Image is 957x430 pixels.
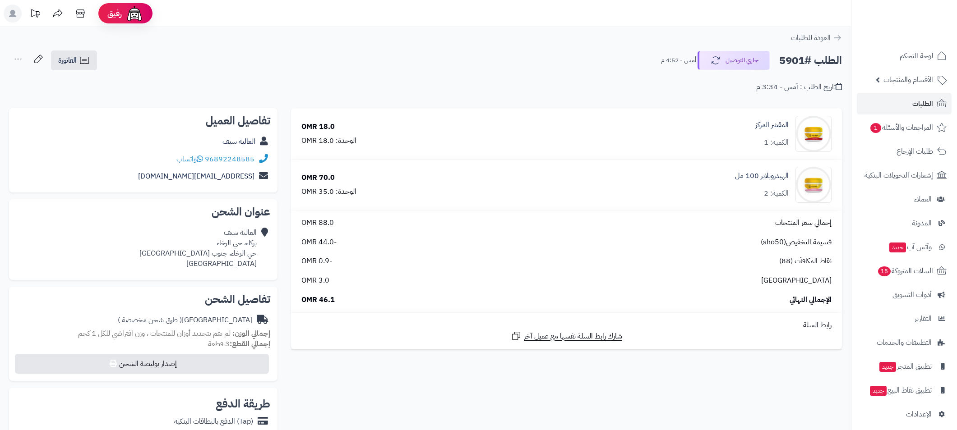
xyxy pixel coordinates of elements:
[15,354,269,374] button: إصدار بوليصة الشحن
[138,171,254,182] a: [EMAIL_ADDRESS][DOMAIN_NAME]
[764,188,789,199] div: الكمية: 2
[915,312,932,325] span: التقارير
[295,320,838,330] div: رابط السلة
[16,294,270,305] h2: تفاصيل الشحن
[232,328,270,339] strong: إجمالي الوزن:
[888,241,932,253] span: وآتس آب
[912,97,933,110] span: الطلبات
[78,328,231,339] span: لم تقم بتحديد أوزان للمنتجات ، وزن افتراضي للكل 1 كجم
[775,218,832,228] span: إجمالي سعر المنتجات
[857,260,952,282] a: السلات المتروكة15
[790,295,832,305] span: الإجمالي النهائي
[125,5,143,23] img: ai-face.png
[301,187,356,197] div: الوحدة: 35.0 OMR
[791,32,831,43] span: العودة للطلبات
[139,228,257,269] div: الغالية سيف بركاء، حي الرخاء حي الرخاء، جنوب [GEOGRAPHIC_DATA] [GEOGRAPHIC_DATA]
[761,237,832,247] span: قسيمة التخفيض(sho50)
[892,288,932,301] span: أدوات التسويق
[230,339,270,349] strong: إجمالي القطع:
[301,256,332,266] span: -0.9 OMR
[791,32,842,43] a: العودة للطلبات
[524,331,622,342] span: شارك رابط السلة نفسها مع عميل آخر
[857,188,952,210] a: العملاء
[897,145,933,158] span: طلبات الإرجاع
[857,332,952,353] a: التطبيقات والخدمات
[107,8,122,19] span: رفيق
[301,218,334,228] span: 88.0 OMR
[857,45,952,67] a: لوحة التحكم
[877,265,933,277] span: السلات المتروكة
[869,121,933,134] span: المراجعات والأسئلة
[865,169,933,182] span: إشعارات التحويلات البنكية
[857,117,952,138] a: المراجعات والأسئلة1
[761,275,832,286] span: [GEOGRAPHIC_DATA]
[796,167,831,203] img: 1739576658-cm5o7h3k200cz01n3d88igawy_HYDROBALAPER_w-90x90.jpg
[879,362,896,372] span: جديد
[779,256,832,266] span: نقاط المكافآت (88)
[857,308,952,329] a: التقارير
[301,173,335,183] div: 70.0 OMR
[698,51,770,70] button: جاري التوصيل
[118,315,252,325] div: [GEOGRAPHIC_DATA]
[857,356,952,377] a: تطبيق المتجرجديد
[58,55,77,66] span: الفاتورة
[857,212,952,234] a: المدونة
[301,136,356,146] div: الوحدة: 18.0 OMR
[857,403,952,425] a: الإعدادات
[870,123,881,133] span: 1
[205,154,254,165] a: 96892248585
[661,56,696,65] small: أمس - 4:52 م
[301,275,329,286] span: 3.0 OMR
[857,236,952,258] a: وآتس آبجديد
[755,120,789,130] a: المقشر المركز
[756,82,842,92] div: تاريخ الطلب : أمس - 3:34 م
[301,122,335,132] div: 18.0 OMR
[779,51,842,70] h2: الطلب #5901
[878,360,932,373] span: تطبيق المتجر
[301,237,337,247] span: -44.0 OMR
[176,154,203,165] a: واتساب
[511,330,622,342] a: شارك رابط السلة نفسها مع عميل آخر
[216,398,270,409] h2: طريقة الدفع
[914,193,932,206] span: العملاء
[896,7,948,26] img: logo-2.png
[764,137,789,148] div: الكمية: 1
[857,380,952,401] a: تطبيق نقاط البيعجديد
[870,386,887,396] span: جديد
[301,295,335,305] span: 46.1 OMR
[51,50,97,70] a: الفاتورة
[16,115,270,126] h2: تفاصيل العميل
[912,217,932,229] span: المدونة
[174,416,253,427] div: (Tap) الدفع بالبطاقات البنكية
[889,242,906,252] span: جديد
[796,116,831,152] img: 1739575568-cm5h90uvo0xar01klg5zoc1bm__D8_A7_D9_84_D9_85_D9_82_D8_B4_D8_B1__D8_A7_D9_84_D9_85_D8_B...
[906,408,932,421] span: الإعدادات
[208,339,270,349] small: 3 قطعة
[869,384,932,397] span: تطبيق نقاط البيع
[857,165,952,186] a: إشعارات التحويلات البنكية
[857,141,952,162] a: طلبات الإرجاع
[857,93,952,114] a: الطلبات
[118,315,182,325] span: ( طرق شحن مخصصة )
[857,284,952,306] a: أدوات التسويق
[878,266,891,276] span: 15
[222,136,255,147] a: الغالية سيف
[735,171,789,181] a: الهيدروبلابر 100 مل
[877,336,932,349] span: التطبيقات والخدمات
[24,5,46,25] a: تحديثات المنصة
[900,50,933,62] span: لوحة التحكم
[16,206,270,217] h2: عنوان الشحن
[883,73,933,86] span: الأقسام والمنتجات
